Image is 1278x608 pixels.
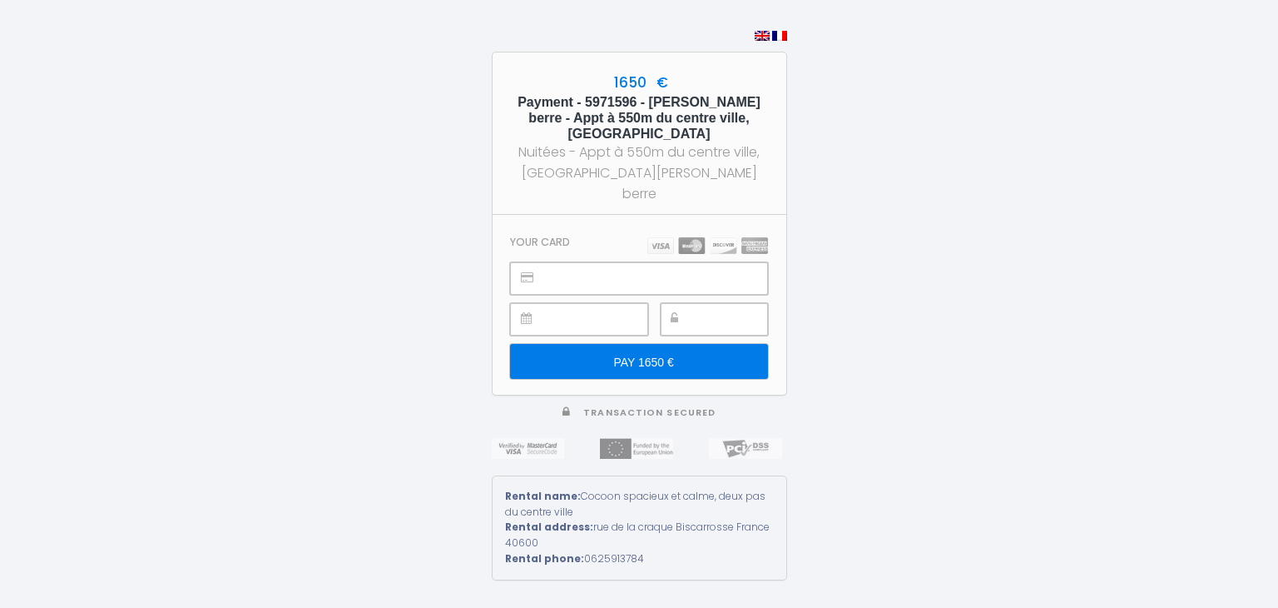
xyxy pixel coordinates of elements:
[510,236,570,248] h3: Your card
[583,406,716,419] span: Transaction secured
[505,489,774,521] div: Cocoon spacieux et calme, deux pas du centre ville
[772,31,787,41] img: fr.png
[647,237,768,254] img: carts.png
[547,263,766,294] iframe: Secure payment input frame
[505,551,774,567] div: 0625913784
[505,489,581,503] strong: Rental name:
[505,520,774,551] div: rue de la craque Biscarrosse France 40600
[508,94,771,142] h5: Payment - 5971596 - [PERSON_NAME] berre - Appt à 550m du centre ville, [GEOGRAPHIC_DATA]
[505,520,593,534] strong: Rental address:
[510,344,767,379] input: PAY 1650 €
[698,304,767,335] iframe: Secure payment input frame
[508,142,771,204] div: Nuitées - Appt à 550m du centre ville, [GEOGRAPHIC_DATA][PERSON_NAME] berre
[505,551,584,566] strong: Rental phone:
[547,304,646,335] iframe: Secure payment input frame
[610,72,668,92] span: 1650 €
[755,31,770,41] img: en.png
